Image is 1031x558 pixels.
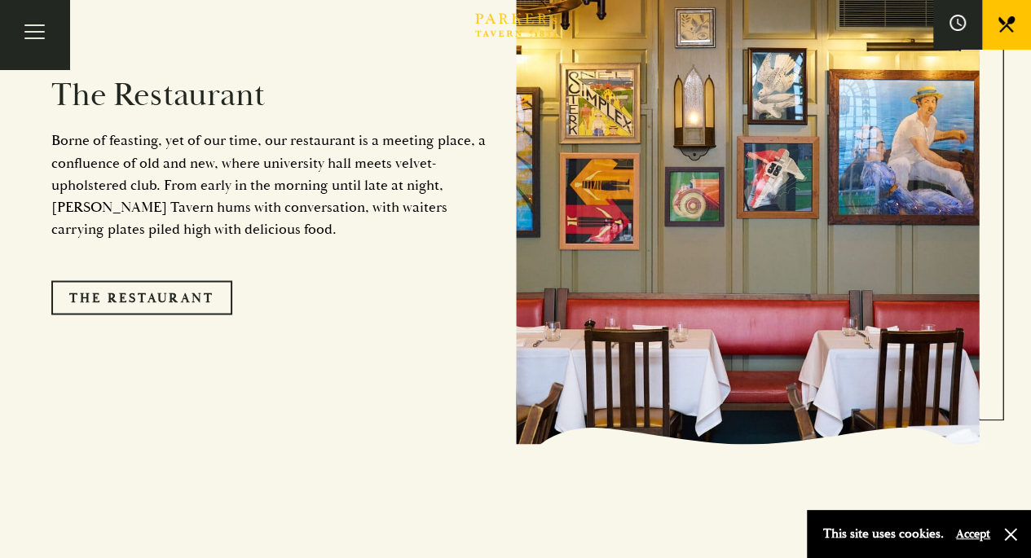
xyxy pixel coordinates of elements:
[956,526,990,542] button: Accept
[51,130,491,239] p: Borne of feasting, yet of our time, our restaurant is a meeting place, a confluence of old and ne...
[1002,526,1019,543] button: Close and accept
[51,76,491,115] h2: The Restaurant
[823,522,944,546] p: This site uses cookies.
[51,280,232,314] a: The Restaurant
